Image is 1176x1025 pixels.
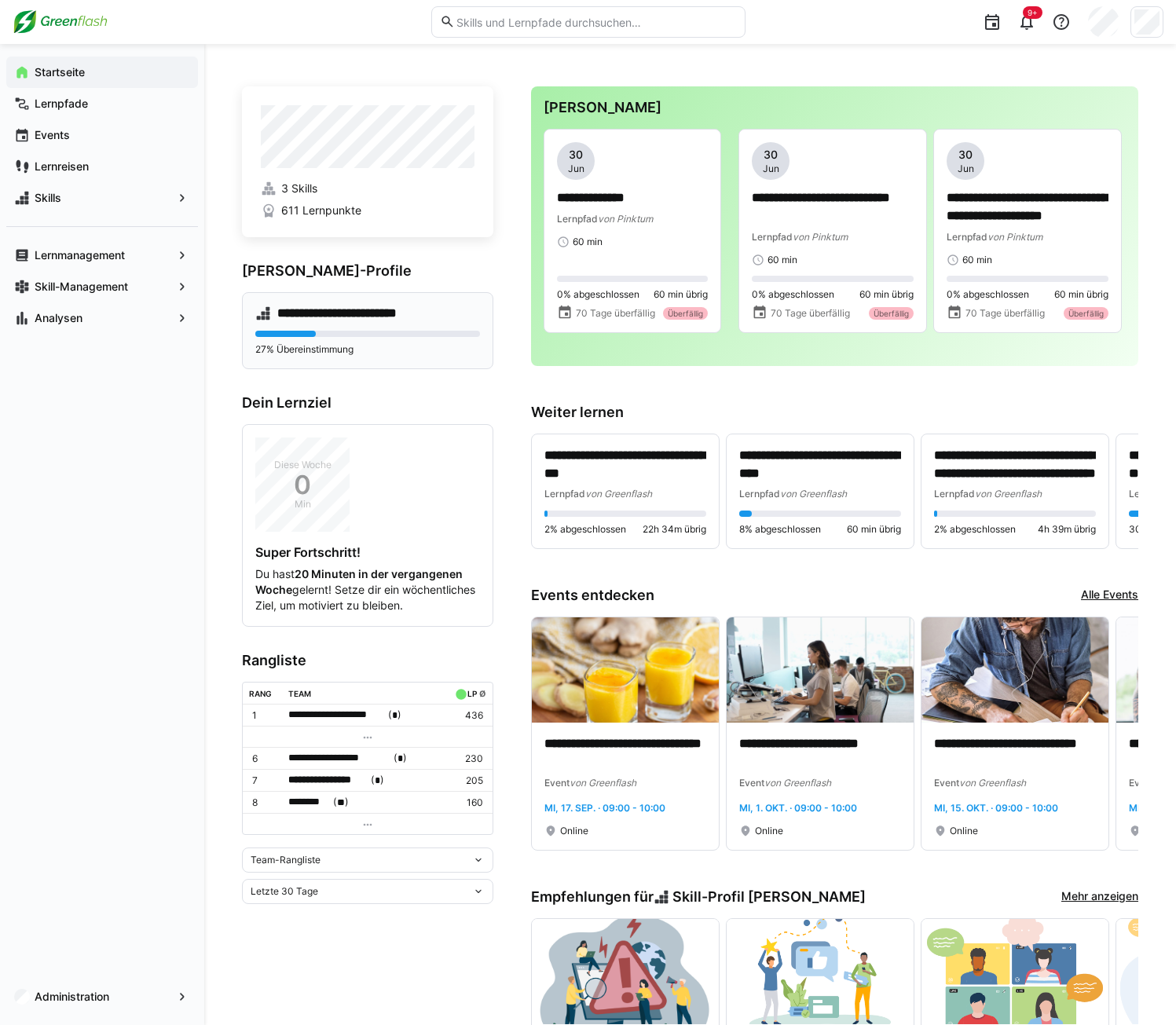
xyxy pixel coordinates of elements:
span: Event [934,777,959,789]
div: LP [467,689,477,698]
span: 4h 39m übrig [1038,523,1096,536]
span: von Pinktum [598,213,653,225]
span: ( ) [388,707,401,723]
span: Team-Rangliste [251,854,321,866]
span: Lernpfad [1129,488,1170,500]
span: Lernpfad [947,231,987,243]
a: 3 Skills [261,181,474,196]
p: 7 [252,774,276,787]
h4: Super Fortschritt! [255,544,480,560]
img: image [921,919,1108,1024]
span: 2% abgeschlossen [544,523,626,536]
span: 30 [958,147,973,163]
span: Jun [763,163,779,175]
span: 0% abgeschlossen [752,288,834,301]
span: Mi, 17. Sep. · 09:00 - 10:00 [544,802,665,814]
span: Event [1129,777,1154,789]
img: image [532,919,719,1024]
span: 3 Skills [281,181,317,196]
span: 60 min [962,254,992,266]
h3: Dein Lernziel [242,394,493,412]
span: von Pinktum [987,231,1042,243]
h3: [PERSON_NAME]-Profile [242,262,493,280]
p: 6 [252,752,276,765]
span: 0% abgeschlossen [947,288,1029,301]
span: von Greenflash [975,488,1042,500]
span: ( ) [333,794,349,811]
span: Mi, 1. Okt. · 09:00 - 10:00 [739,802,857,814]
span: Event [544,777,570,789]
span: 60 min [768,254,797,266]
div: Überfällig [1064,307,1108,320]
span: 70 Tage überfällig [965,307,1045,320]
span: 9+ [1028,8,1038,17]
img: image [532,617,719,723]
strong: 20 Minuten in der vergangenen Woche [255,567,463,596]
img: image [921,617,1108,723]
span: 30 [569,147,583,163]
span: Letzte 30 Tage [251,885,318,898]
span: 70 Tage überfällig [771,307,850,320]
span: von Greenflash [764,777,831,789]
span: von Greenflash [959,777,1026,789]
span: 60 min übrig [847,523,901,536]
p: 160 [452,796,483,809]
p: 230 [452,752,483,765]
span: Mi, 15. Okt. · 09:00 - 10:00 [934,802,1058,814]
span: Event [739,777,764,789]
div: Team [288,689,311,698]
span: Jun [958,163,974,175]
p: 205 [452,774,483,787]
span: Lernpfad [934,488,975,500]
span: 60 min [573,236,603,248]
a: Alle Events [1081,587,1138,604]
div: Rang [249,689,272,698]
p: 1 [252,709,276,722]
h3: [PERSON_NAME] [544,99,1126,116]
span: Skill-Profil [PERSON_NAME] [672,888,866,906]
img: image [727,617,914,723]
span: ( ) [371,772,384,789]
a: ø [479,686,486,699]
span: Online [950,825,978,837]
span: von Pinktum [793,231,848,243]
div: Überfällig [869,307,914,320]
span: 2% abgeschlossen [934,523,1016,536]
span: von Greenflash [570,777,636,789]
span: 60 min übrig [1054,288,1108,301]
span: 30 [764,147,778,163]
p: 436 [452,709,483,722]
span: 611 Lernpunkte [281,203,361,218]
span: Lernpfad [752,231,793,243]
a: Mehr anzeigen [1061,888,1138,906]
span: 60 min übrig [859,288,914,301]
span: Lernpfad [739,488,780,500]
h3: Empfehlungen für [531,888,866,906]
span: 70 Tage überfällig [576,307,655,320]
span: Lernpfad [544,488,585,500]
span: Jun [568,163,584,175]
span: 8% abgeschlossen [739,523,821,536]
span: von Greenflash [780,488,847,500]
input: Skills und Lernpfade durchsuchen… [455,15,736,29]
span: 60 min übrig [654,288,708,301]
p: 8 [252,796,276,809]
span: Online [755,825,783,837]
span: ( ) [394,750,407,767]
span: Lernpfad [557,213,598,225]
span: Online [560,825,588,837]
p: 27% Übereinstimmung [255,343,480,356]
h3: Events entdecken [531,587,654,604]
div: Überfällig [663,307,708,320]
h3: Weiter lernen [531,404,1138,421]
span: 0% abgeschlossen [557,288,639,301]
h3: Rangliste [242,652,493,669]
span: von Greenflash [585,488,652,500]
img: image [727,919,914,1024]
span: 22h 34m übrig [643,523,706,536]
p: Du hast gelernt! Setze dir ein wöchentliches Ziel, um motiviert zu bleiben. [255,566,480,613]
